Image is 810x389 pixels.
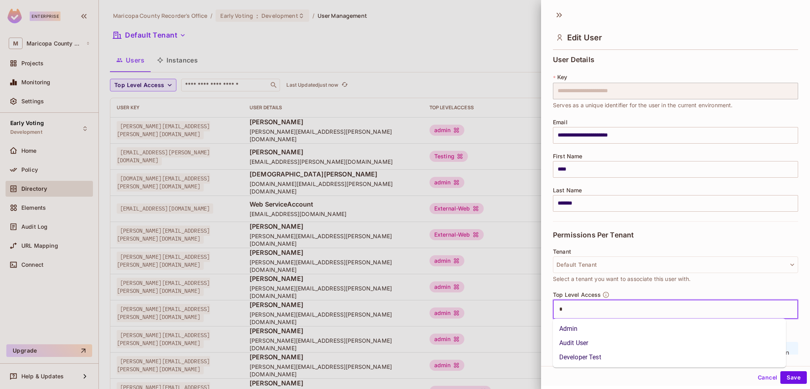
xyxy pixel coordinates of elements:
[755,371,780,384] button: Cancel
[557,74,567,80] span: Key
[553,322,786,336] li: Admin
[794,308,795,310] button: Close
[553,256,798,273] button: Default Tenant
[553,350,786,364] li: Developer Test
[553,56,594,64] span: User Details
[553,119,568,125] span: Email
[553,275,691,283] span: Select a tenant you want to associate this user with.
[553,187,582,194] span: Last Name
[553,153,583,159] span: First Name
[553,336,786,350] li: Audit User
[567,33,602,42] span: Edit User
[553,101,733,110] span: Serves as a unique identifier for the user in the current environment.
[553,292,601,298] span: Top Level Access
[780,371,807,384] button: Save
[553,249,571,255] span: Tenant
[553,231,634,239] span: Permissions Per Tenant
